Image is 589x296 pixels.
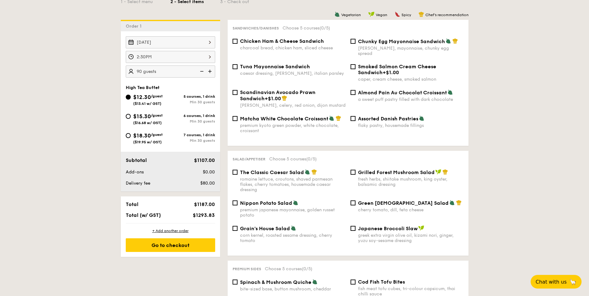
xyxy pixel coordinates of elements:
[240,177,346,192] div: romaine lettuce, croutons, shaved parmesan flakes, cherry tomatoes, housemade caesar dressing
[240,116,328,122] span: Matcha White Chocolate Croissant
[418,225,424,231] img: icon-vegan.f8ff3823.svg
[126,201,138,207] span: Total
[442,169,448,175] img: icon-chef-hat.a58ddaea.svg
[126,24,144,29] span: Order 1
[240,38,324,44] span: Chicken Ham & Cheese Sandwich
[358,46,464,56] div: [PERSON_NAME], mayonnaise, chunky egg spread
[233,280,238,285] input: Spinach & Mushroom Quichebite-sized base, button mushroom, cheddar
[126,157,147,163] span: Subtotal
[133,132,151,139] span: $18.30
[126,114,131,119] input: $15.30/guest($16.68 w/ GST)6 courses, 1 drinkMin 30 guests
[358,207,464,213] div: cherry tomato, dill, feta cheese
[435,169,442,175] img: icon-vegan.f8ff3823.svg
[419,11,424,17] img: icon-chef-hat.a58ddaea.svg
[170,100,215,104] div: Min 30 guests
[240,226,290,231] span: Grain's House Salad
[456,200,462,205] img: icon-chef-hat.a58ddaea.svg
[358,116,418,122] span: Assorted Danish Pastries
[133,140,162,144] span: ($19.95 w/ GST)
[265,96,281,101] span: +$1.00
[358,169,435,175] span: Grilled Forest Mushroom Salad
[291,225,296,231] img: icon-vegetarian.fe4039eb.svg
[293,200,298,205] img: icon-vegetarian.fe4039eb.svg
[233,26,279,30] span: Sandwiches/Danishes
[368,11,374,17] img: icon-vegan.f8ff3823.svg
[126,212,161,218] span: Total (w/ GST)
[283,25,330,31] span: Choose 5 courses
[452,38,458,44] img: icon-chef-hat.a58ddaea.svg
[240,169,304,175] span: The Classic Caesar Salad
[233,64,238,69] input: Tuna Mayonnaise Sandwichcaesar dressing, [PERSON_NAME], italian parsley
[240,200,292,206] span: Nippon Potato Salad
[151,113,163,118] span: /guest
[334,11,340,17] img: icon-vegetarian.fe4039eb.svg
[358,90,447,96] span: Almond Pain Au Chocolat Croissant
[233,90,238,95] input: Scandinavian Avocado Prawn Sandwich+$1.00[PERSON_NAME], celery, red onion, dijon mustard
[312,279,318,285] img: icon-vegetarian.fe4039eb.svg
[126,85,160,90] span: High Tea Buffet
[240,89,315,101] span: Scandinavian Avocado Prawn Sandwich
[536,279,567,285] span: Chat with us
[233,39,238,44] input: Chicken Ham & Cheese Sandwichcharcoal bread, chicken ham, sliced cheese
[200,181,215,186] span: $80.00
[151,132,163,137] span: /guest
[351,226,356,231] input: Japanese Broccoli Slawgreek extra virgin olive oil, kizami nori, ginger, yuzu soy-sesame dressing
[170,114,215,118] div: 6 courses, 1 drink
[126,95,131,100] input: $12.30/guest($13.41 w/ GST)5 courses, 1 drinkMin 30 guests
[351,280,356,285] input: Cod Fish Tofu Bitesfish meat tofu cubes, tri-colour capsicum, thai chilli sauce
[531,275,582,289] button: Chat with us🦙
[197,65,206,77] img: icon-reduce.1d2dbef1.svg
[358,77,464,82] div: caper, cream cheese, smoked salmon
[383,70,399,75] span: +$1.00
[240,123,346,133] div: premium kyoto green powder, white chocolate, croissant
[311,169,317,175] img: icon-chef-hat.a58ddaea.svg
[305,169,310,175] img: icon-vegetarian.fe4039eb.svg
[306,156,317,162] span: (0/5)
[351,64,356,69] input: Smoked Salmon Cream Cheese Sandwich+$1.00caper, cream cheese, smoked salmon
[233,157,265,161] span: Salad/Appetiser
[265,266,312,271] span: Choose 5 courses
[401,13,411,17] span: Spicy
[126,51,215,63] input: Event time
[233,170,238,175] input: The Classic Caesar Saladromaine lettuce, croutons, shaved parmesan flakes, cherry tomatoes, house...
[269,156,317,162] span: Choose 5 courses
[133,94,151,101] span: $12.30
[351,200,356,205] input: Green [DEMOGRAPHIC_DATA] Saladcherry tomato, dill, feta cheese
[126,36,215,48] input: Event date
[194,201,215,207] span: $1187.00
[170,119,215,123] div: Min 30 guests
[351,170,356,175] input: Grilled Forest Mushroom Saladfresh herbs, shiitake mushroom, king oyster, balsamic dressing
[376,13,387,17] span: Vegan
[341,13,361,17] span: Vegetarian
[336,115,341,121] img: icon-chef-hat.a58ddaea.svg
[133,121,162,125] span: ($16.68 w/ GST)
[319,25,330,31] span: (0/5)
[126,228,215,233] div: + Add another order
[240,71,346,76] div: caesar dressing, [PERSON_NAME], italian parsley
[126,181,150,186] span: Delivery fee
[351,90,356,95] input: Almond Pain Au Chocolat Croissanta sweet puff pastry filled with dark chocolate
[358,123,464,128] div: flaky pastry, housemade fillings
[419,115,424,121] img: icon-vegetarian.fe4039eb.svg
[194,157,215,163] span: $1107.00
[425,13,469,17] span: Chef's recommendation
[240,64,310,70] span: Tuna Mayonnaise Sandwich
[193,212,215,218] span: $1293.83
[126,238,215,252] div: Go to checkout
[240,286,346,292] div: bite-sized base, button mushroom, cheddar
[358,200,449,206] span: Green [DEMOGRAPHIC_DATA] Salad
[240,103,346,108] div: [PERSON_NAME], celery, red onion, dijon mustard
[126,65,215,78] input: Number of guests
[133,101,161,106] span: ($13.41 w/ GST)
[170,138,215,143] div: Min 30 guests
[240,233,346,243] div: corn kernel, roasted sesame dressing, cherry tomato
[329,115,334,121] img: icon-vegetarian.fe4039eb.svg
[358,64,436,75] span: Smoked Salmon Cream Cheese Sandwich
[126,133,131,138] input: $18.30/guest($19.95 w/ GST)7 courses, 1 drinkMin 30 guests
[170,94,215,99] div: 5 courses, 1 drink
[151,94,163,98] span: /guest
[351,39,356,44] input: Chunky Egg Mayonnaise Sandwich[PERSON_NAME], mayonnaise, chunky egg spread
[449,200,455,205] img: icon-vegetarian.fe4039eb.svg
[358,177,464,187] div: fresh herbs, shiitake mushroom, king oyster, balsamic dressing
[358,226,418,231] span: Japanese Broccoli Slaw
